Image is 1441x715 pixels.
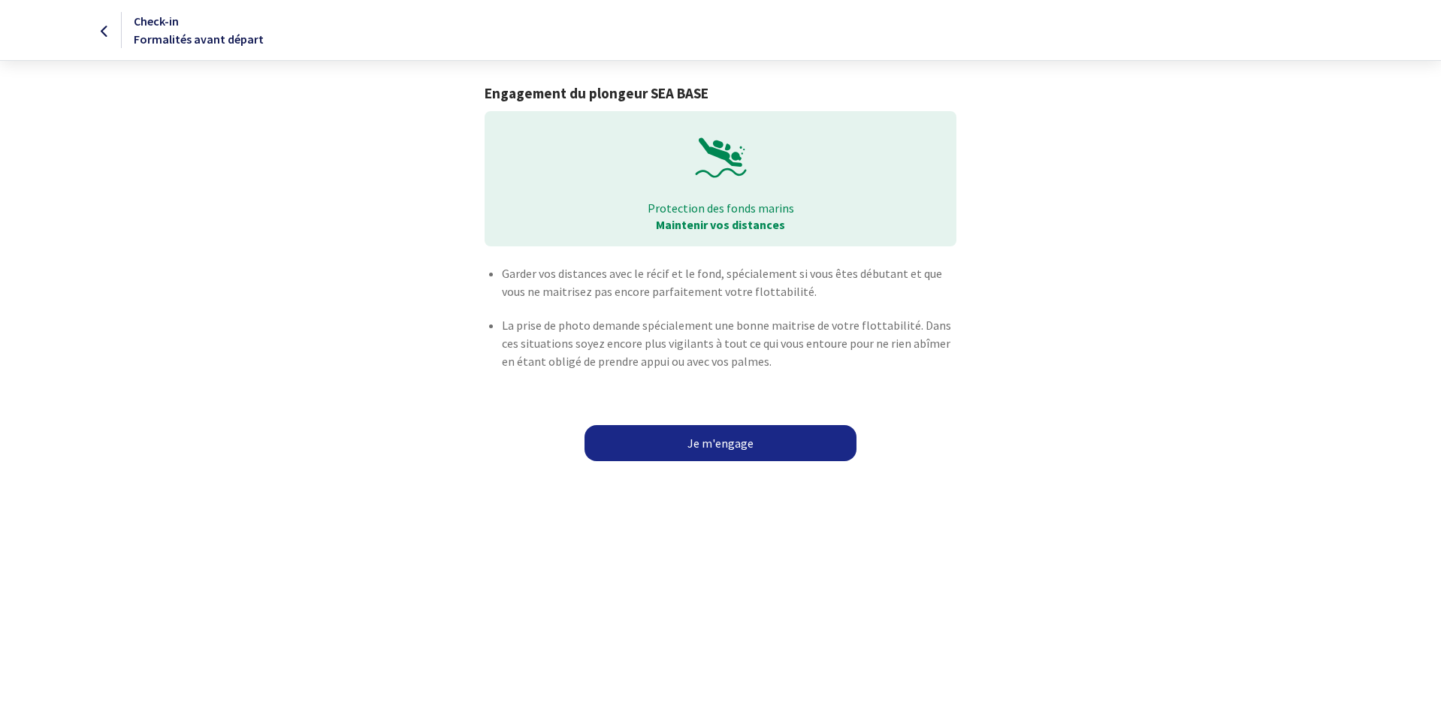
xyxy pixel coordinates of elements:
[495,200,945,216] p: Protection des fonds marins
[485,85,956,102] h1: Engagement du plongeur SEA BASE
[502,264,956,300] p: Garder vos distances avec le récif et le fond, spécialement si vous êtes débutant et que vous ne ...
[134,14,264,47] span: Check-in Formalités avant départ
[656,217,785,232] strong: Maintenir vos distances
[585,425,856,461] a: Je m'engage
[502,316,956,370] p: La prise de photo demande spécialement une bonne maitrise de votre flottabilité. Dans ces situati...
